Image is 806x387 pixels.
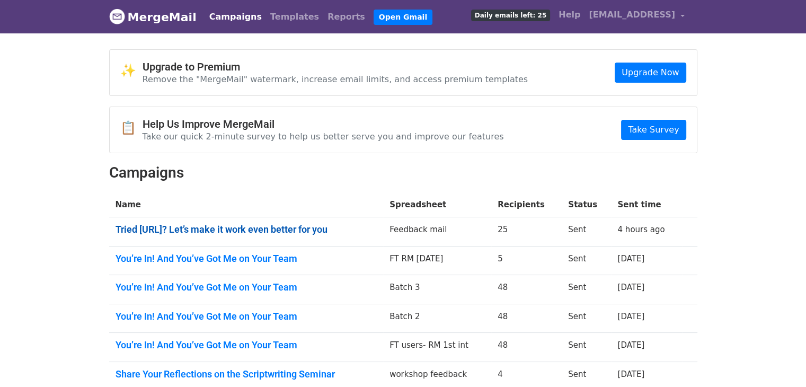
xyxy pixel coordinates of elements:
a: [DATE] [617,283,644,292]
span: Daily emails left: 25 [471,10,550,21]
td: Sent [562,304,611,333]
iframe: Chat Widget [753,336,806,387]
td: FT users- RM 1st int [383,333,491,362]
h4: Help Us Improve MergeMail [143,118,504,130]
td: 48 [491,333,562,362]
td: Feedback mail [383,217,491,247]
th: Recipients [491,192,562,217]
a: Take Survey [621,120,686,140]
th: Sent time [611,192,682,217]
a: Open Gmail [374,10,432,25]
a: [EMAIL_ADDRESS] [584,4,688,29]
td: FT RM [DATE] [383,246,491,275]
a: Help [554,4,584,25]
a: Campaigns [205,6,266,28]
a: You’re In! And You’ve Got Me on Your Team [116,282,377,293]
td: Sent [562,333,611,362]
td: Sent [562,217,611,247]
th: Spreadsheet [383,192,491,217]
td: Batch 3 [383,275,491,304]
a: Templates [266,6,323,28]
span: 📋 [120,120,143,136]
p: Remove the "MergeMail" watermark, increase email limits, and access premium templates [143,74,528,85]
a: [DATE] [617,340,644,350]
a: [DATE] [617,312,644,321]
span: [EMAIL_ADDRESS] [589,8,675,21]
td: 25 [491,217,562,247]
a: Share Your Reflections on the Scriptwriting Seminar [116,368,377,380]
h4: Upgrade to Premium [143,60,528,73]
a: You’re In! And You’ve Got Me on Your Team [116,311,377,322]
h2: Campaigns [109,164,697,182]
a: [DATE] [617,254,644,263]
a: Daily emails left: 25 [467,4,554,25]
a: MergeMail [109,6,197,28]
span: ✨ [120,63,143,78]
th: Name [109,192,384,217]
th: Status [562,192,611,217]
p: Take our quick 2-minute survey to help us better serve you and improve our features [143,131,504,142]
td: Batch 2 [383,304,491,333]
a: Tried [URL]? Let’s make it work even better for you [116,224,377,235]
td: Sent [562,246,611,275]
a: [DATE] [617,370,644,379]
a: You’re In! And You’ve Got Me on Your Team [116,253,377,265]
td: 48 [491,304,562,333]
a: Upgrade Now [615,63,686,83]
a: You’re In! And You’ve Got Me on Your Team [116,339,377,351]
a: Reports [323,6,369,28]
a: 4 hours ago [617,225,665,234]
td: Sent [562,275,611,304]
td: 5 [491,246,562,275]
td: 48 [491,275,562,304]
img: MergeMail logo [109,8,125,24]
